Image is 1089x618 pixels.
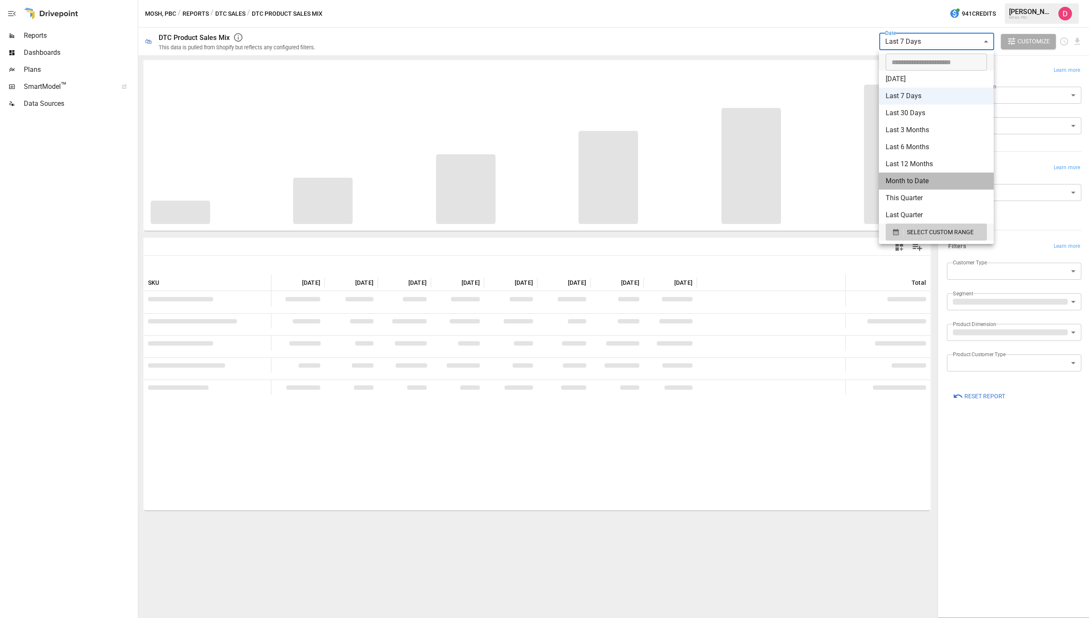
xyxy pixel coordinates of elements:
[879,122,994,139] li: Last 3 Months
[879,71,994,88] li: [DATE]
[879,139,994,156] li: Last 6 Months
[907,227,974,238] span: SELECT CUSTOM RANGE
[879,207,994,224] li: Last Quarter
[879,156,994,173] li: Last 12 Months
[879,173,994,190] li: Month to Date
[879,105,994,122] li: Last 30 Days
[886,224,987,241] button: SELECT CUSTOM RANGE
[879,88,994,105] li: Last 7 Days
[879,190,994,207] li: This Quarter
